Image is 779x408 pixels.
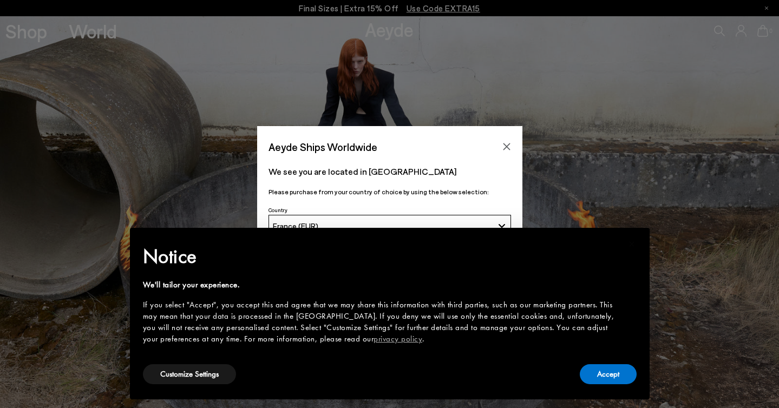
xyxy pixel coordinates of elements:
p: We see you are located in [GEOGRAPHIC_DATA] [269,165,511,178]
button: Close [499,139,515,155]
div: We'll tailor your experience. [143,279,619,291]
a: privacy policy [374,333,422,344]
span: Aeyde Ships Worldwide [269,137,377,156]
button: Accept [580,364,637,384]
span: × [629,235,636,252]
button: Customize Settings [143,364,236,384]
button: Close this notice [619,231,645,257]
span: Country [269,207,287,213]
h2: Notice [143,242,619,271]
div: If you select "Accept", you accept this and agree that we may share this information with third p... [143,299,619,345]
p: Please purchase from your country of choice by using the below selection: [269,187,511,197]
